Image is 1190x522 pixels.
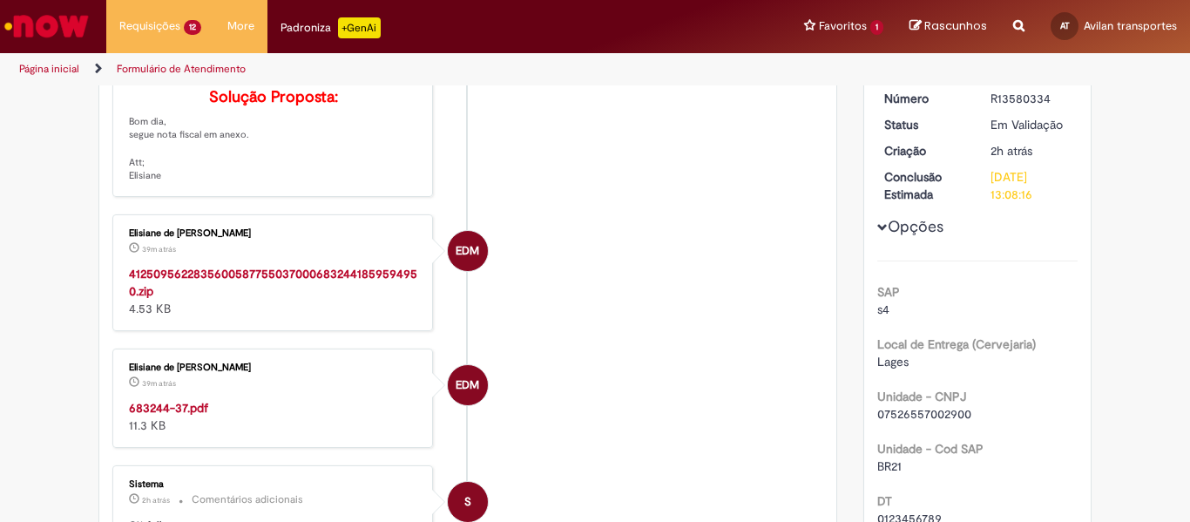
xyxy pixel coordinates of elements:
time: 30/09/2025 11:00:22 [142,378,176,389]
a: 683244-37.pdf [129,400,208,416]
span: Avilan transportes [1084,18,1177,33]
div: 30/09/2025 10:08:13 [991,142,1072,159]
small: Comentários adicionais [192,492,303,507]
a: Página inicial [19,62,79,76]
div: 11.3 KB [129,399,419,434]
div: System [448,482,488,522]
span: 2h atrás [142,495,170,505]
dt: Status [871,116,978,133]
div: 4.53 KB [129,265,419,317]
time: 30/09/2025 10:08:13 [991,143,1032,159]
dt: Criação [871,142,978,159]
div: Padroniza [281,17,381,38]
span: s4 [877,302,889,317]
dt: Conclusão Estimada [871,168,978,203]
span: More [227,17,254,35]
a: Formulário de Atendimento [117,62,246,76]
a: Rascunhos [909,18,987,35]
p: Bom dia, segue nota fiscal em anexo. Att; Elisiane [129,89,419,183]
b: Unidade - Cod SAP [877,441,984,457]
span: Rascunhos [924,17,987,34]
dt: Número [871,90,978,107]
span: Favoritos [819,17,867,35]
div: [DATE] 13:08:16 [991,168,1072,203]
span: Lages [877,354,909,369]
div: Sistema [129,479,419,490]
div: R13580334 [991,90,1072,107]
b: Unidade - CNPJ [877,389,966,404]
div: Elisiane de [PERSON_NAME] [129,228,419,239]
b: Solução Proposta: [209,87,338,107]
b: DT [877,493,892,509]
div: Elisiane de Moura Cardozo [448,365,488,405]
time: 30/09/2025 11:00:23 [142,244,176,254]
span: 2h atrás [991,143,1032,159]
time: 30/09/2025 10:08:17 [142,495,170,505]
div: Elisiane de [PERSON_NAME] [129,363,419,373]
span: BR21 [877,458,902,474]
p: +GenAi [338,17,381,38]
span: 07526557002900 [877,406,971,422]
span: AT [1060,20,1070,31]
span: 1 [870,20,883,35]
b: SAP [877,284,900,300]
a: 41250956228356005877550370006832441859594950.zip [129,266,417,299]
ul: Trilhas de página [13,53,781,85]
span: 12 [184,20,201,35]
b: Local de Entrega (Cervejaria) [877,336,1036,352]
img: ServiceNow [2,9,91,44]
div: Elisiane de Moura Cardozo [448,231,488,271]
span: 39m atrás [142,244,176,254]
span: EDM [456,230,479,272]
span: Requisições [119,17,180,35]
div: Em Validação [991,116,1072,133]
span: 39m atrás [142,378,176,389]
span: EDM [456,364,479,406]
